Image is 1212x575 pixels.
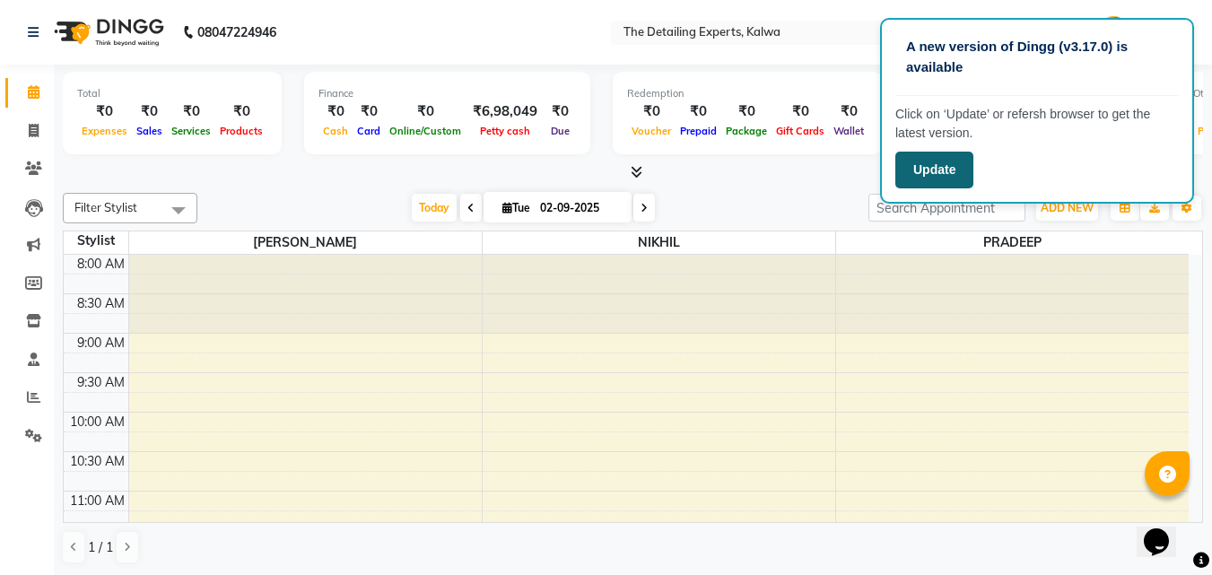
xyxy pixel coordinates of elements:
span: Online/Custom [385,125,466,137]
div: ₹0 [77,101,132,122]
div: ₹0 [627,101,676,122]
div: Total [77,86,267,101]
button: Update [895,152,973,188]
div: ₹0 [545,101,576,122]
div: ₹0 [772,101,829,122]
span: Card [353,125,385,137]
span: [PERSON_NAME] [129,231,482,254]
span: Filter Stylist [74,200,137,214]
div: 10:00 AM [66,413,128,431]
div: ₹6,98,049 [466,101,545,122]
div: ₹0 [353,101,385,122]
div: 10:30 AM [66,452,128,471]
span: 1 / 1 [88,538,113,557]
div: ₹0 [385,101,466,122]
span: ADD NEW [1041,201,1094,214]
b: 08047224946 [197,7,276,57]
input: 2025-09-02 [535,195,624,222]
span: Gift Cards [772,125,829,137]
button: ADD NEW [1036,196,1098,221]
p: Click on ‘Update’ or refersh browser to get the latest version. [895,105,1179,143]
span: Sales [132,125,167,137]
span: Wallet [829,125,868,137]
img: Admin [1098,16,1129,48]
span: Voucher [627,125,676,137]
input: Search Appointment [868,194,1025,222]
span: Petty cash [475,125,535,137]
div: Stylist [64,231,128,250]
div: 11:00 AM [66,492,128,510]
div: 9:30 AM [74,373,128,392]
span: Today [412,194,457,222]
span: PRADEEP [836,231,1190,254]
div: ₹0 [167,101,215,122]
span: Prepaid [676,125,721,137]
div: ₹0 [132,101,167,122]
span: Due [546,125,574,137]
span: Cash [318,125,353,137]
span: Services [167,125,215,137]
div: ₹0 [215,101,267,122]
p: A new version of Dingg (v3.17.0) is available [906,37,1168,77]
div: Redemption [627,86,868,101]
span: NIKHIL [483,231,835,254]
span: Expenses [77,125,132,137]
iframe: chat widget [1137,503,1194,557]
img: logo [46,7,169,57]
span: Package [721,125,772,137]
div: ₹0 [721,101,772,122]
span: Products [215,125,267,137]
div: ₹0 [829,101,868,122]
div: 8:00 AM [74,255,128,274]
div: 8:30 AM [74,294,128,313]
div: Finance [318,86,576,101]
span: Tue [498,201,535,214]
div: ₹0 [318,101,353,122]
div: 9:00 AM [74,334,128,353]
div: ₹0 [676,101,721,122]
